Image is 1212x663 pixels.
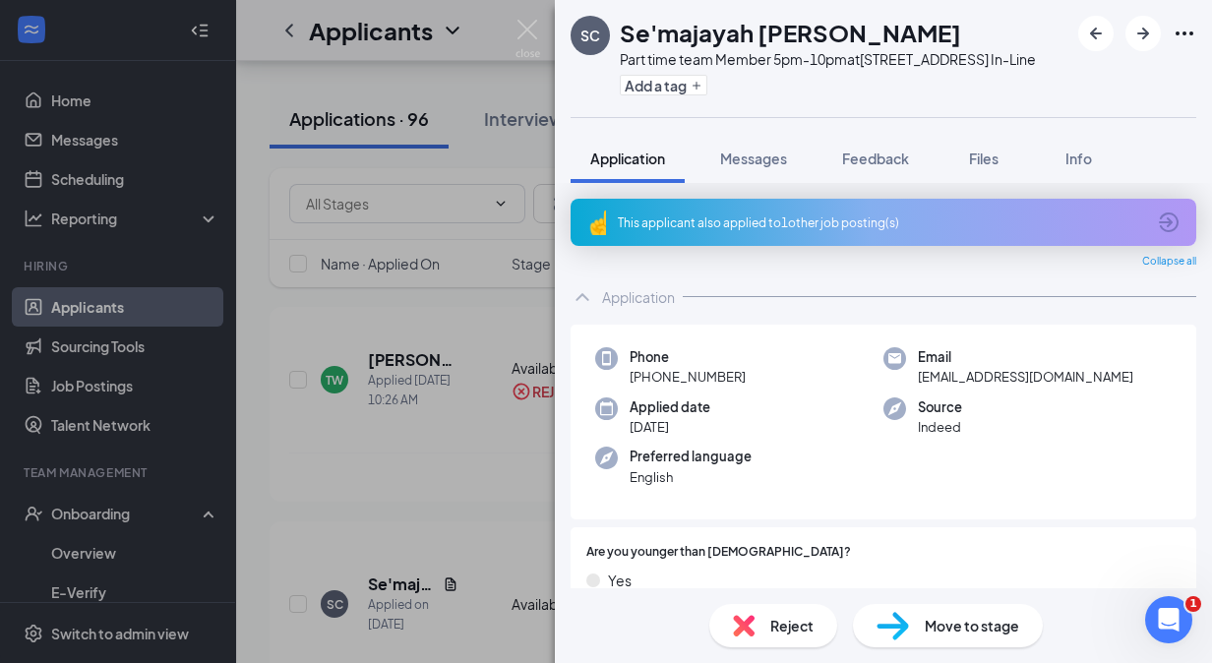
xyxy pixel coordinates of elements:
[1142,254,1196,270] span: Collapse all
[586,543,851,562] span: Are you younger than [DEMOGRAPHIC_DATA]?
[720,150,787,167] span: Messages
[1173,22,1196,45] svg: Ellipses
[770,615,814,636] span: Reject
[1078,16,1114,51] button: ArrowLeftNew
[630,417,710,437] span: [DATE]
[1157,211,1181,234] svg: ArrowCircle
[1084,22,1108,45] svg: ArrowLeftNew
[842,150,909,167] span: Feedback
[1131,22,1155,45] svg: ArrowRight
[925,615,1019,636] span: Move to stage
[630,397,710,417] span: Applied date
[1145,596,1192,643] iframe: Intercom live chat
[602,287,675,307] div: Application
[918,417,962,437] span: Indeed
[620,75,707,95] button: PlusAdd a tag
[590,150,665,167] span: Application
[580,26,600,45] div: SC
[691,80,702,91] svg: Plus
[630,347,746,367] span: Phone
[630,367,746,387] span: [PHONE_NUMBER]
[918,367,1133,387] span: [EMAIL_ADDRESS][DOMAIN_NAME]
[1065,150,1092,167] span: Info
[969,150,999,167] span: Files
[571,285,594,309] svg: ChevronUp
[1125,16,1161,51] button: ArrowRight
[1185,596,1201,612] span: 1
[918,347,1133,367] span: Email
[620,16,961,49] h1: Se'majayah [PERSON_NAME]
[630,447,752,466] span: Preferred language
[918,397,962,417] span: Source
[630,467,752,487] span: English
[620,49,1036,69] div: Part time team Member 5pm-10pm at [STREET_ADDRESS] In-Line
[608,570,632,591] span: Yes
[618,214,1145,231] div: This applicant also applied to 1 other job posting(s)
